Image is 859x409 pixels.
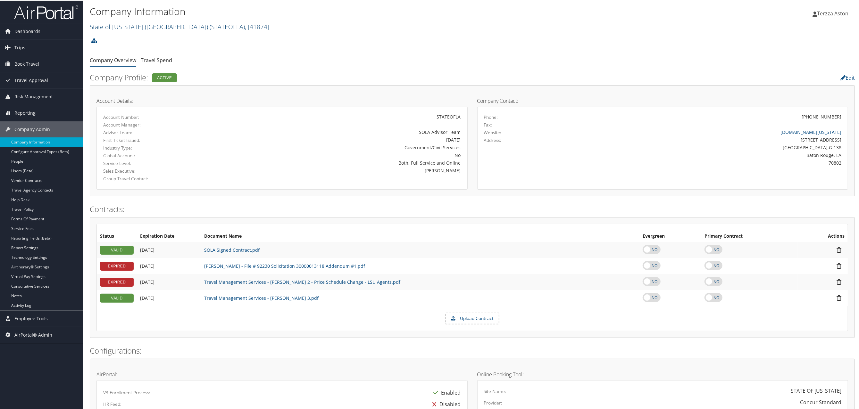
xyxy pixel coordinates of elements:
[576,151,841,158] div: Baton Rouge, LA
[103,136,216,143] label: First Ticket Issued:
[103,129,216,135] label: Advisor Team:
[226,151,461,158] div: No
[484,121,492,127] label: Fax:
[14,72,48,88] span: Travel Approval
[14,104,36,120] span: Reporting
[639,230,701,241] th: Evergreen
[103,121,216,127] label: Account Manager:
[817,9,848,16] span: Terzza Aston
[791,386,841,394] div: STATE OF [US_STATE]
[103,152,216,158] label: Global Account:
[477,98,848,103] h4: Company Contact:
[103,113,216,120] label: Account Number:
[798,230,848,241] th: Actions
[484,113,498,120] label: Phone:
[140,278,154,284] span: [DATE]
[576,143,841,150] div: [GEOGRAPHIC_DATA],G-138
[96,371,468,376] h4: AirPortal:
[90,203,855,214] h2: Contracts:
[204,294,319,300] a: Travel Management Services - [PERSON_NAME] 3.pdf
[833,262,845,269] i: Remove Contract
[701,230,798,241] th: Primary Contract
[210,22,245,30] span: ( STATEOFLA )
[96,98,468,103] h4: Account Details:
[14,55,39,71] span: Book Travel
[484,388,506,394] label: Site Name:
[226,167,461,173] div: [PERSON_NAME]
[14,88,53,104] span: Risk Management
[576,136,841,143] div: [STREET_ADDRESS]
[14,121,50,137] span: Company Admin
[140,246,154,252] span: [DATE]
[226,113,461,119] div: STATEOFLA
[90,71,596,82] h2: Company Profile:
[226,136,461,143] div: [DATE]
[484,399,503,405] label: Provider:
[90,56,136,63] a: Company Overview
[833,246,845,253] i: Remove Contract
[484,129,502,135] label: Website:
[140,262,154,268] span: [DATE]
[833,294,845,301] i: Remove Contract
[204,278,400,284] a: Travel Management Services - [PERSON_NAME] 2 - Price Schedule Change - LSU Agents.pdf
[802,113,841,119] div: [PHONE_NUMBER]
[140,279,198,284] div: Add/Edit Date
[100,277,134,286] div: EXPIRED
[446,313,499,323] label: Upload Contract
[14,4,78,19] img: airportal-logo.png
[103,144,216,151] label: Industry Type:
[226,143,461,150] div: Government/Civil Services
[137,230,201,241] th: Expiration Date
[226,128,461,135] div: SOLA Advisor Team
[477,371,848,376] h4: Online Booking Tool:
[201,230,639,241] th: Document Name
[800,398,841,405] div: Concur Standard
[141,56,172,63] a: Travel Spend
[152,73,177,82] div: Active
[100,293,134,302] div: VALID
[484,136,502,143] label: Address:
[103,160,216,166] label: Service Level:
[103,389,150,395] label: V3 Enrollment Process:
[204,246,260,252] a: SOLA SIgned Contract.pdf
[103,400,121,407] label: HR Feed:
[430,386,461,398] div: Enabled
[14,326,52,342] span: AirPortal® Admin
[103,175,216,181] label: Group Travel Contact:
[780,128,841,135] a: [DOMAIN_NAME][US_STATE]
[140,295,198,300] div: Add/Edit Date
[226,159,461,166] div: Both, Full Service and Online
[14,39,25,55] span: Trips
[97,230,137,241] th: Status
[140,247,198,252] div: Add/Edit Date
[103,167,216,174] label: Sales Executive:
[245,22,269,30] span: , [ 41874 ]
[840,74,855,81] a: Edit
[833,278,845,285] i: Remove Contract
[100,245,134,254] div: VALID
[90,4,600,18] h1: Company Information
[90,345,855,356] h2: Configurations:
[204,262,365,268] a: [PERSON_NAME] - File # 92230 Solicitation 30000013118 Addendum #1.pdf
[140,294,154,300] span: [DATE]
[90,22,269,30] a: State of [US_STATE] ([GEOGRAPHIC_DATA])
[100,261,134,270] div: EXPIRED
[576,159,841,166] div: 70802
[140,263,198,268] div: Add/Edit Date
[813,3,855,22] a: Terzza Aston
[14,23,40,39] span: Dashboards
[14,310,48,326] span: Employee Tools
